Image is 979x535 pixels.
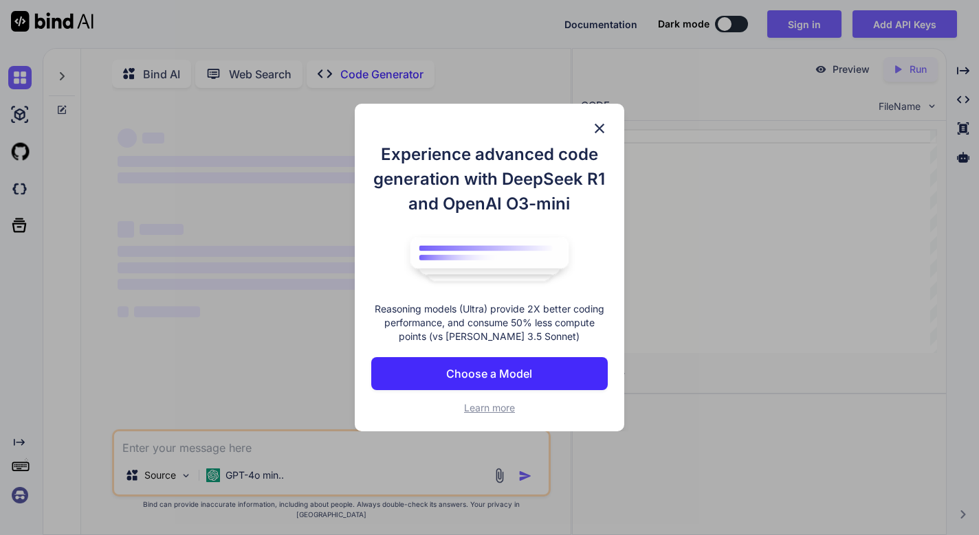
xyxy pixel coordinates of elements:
[400,230,579,289] img: bind logo
[371,302,608,343] p: Reasoning models (Ultra) provide 2X better coding performance, and consume 50% less compute point...
[371,357,608,390] button: Choose a Model
[446,365,532,382] p: Choose a Model
[591,120,608,137] img: close
[371,142,608,216] h1: Experience advanced code generation with DeepSeek R1 and OpenAI O3-mini
[464,402,515,413] span: Learn more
